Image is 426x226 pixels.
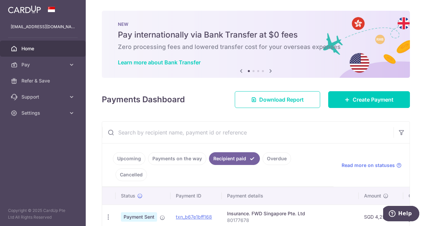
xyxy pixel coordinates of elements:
[21,94,66,100] span: Support
[118,21,394,27] p: NEW
[118,43,394,51] h6: Zero processing fees and lowered transfer cost for your overseas expenses
[102,11,410,78] img: Bank transfer banner
[209,152,260,165] a: Recipient paid
[8,5,41,13] img: CardUp
[235,91,320,108] a: Download Report
[113,152,145,165] a: Upcoming
[21,45,66,52] span: Home
[21,110,66,116] span: Settings
[15,5,29,11] span: Help
[364,192,381,199] span: Amount
[118,30,394,40] h5: Pay internationally via Bank Transfer at $0 fees
[383,206,419,223] iframe: Opens a widget where you can find more information
[176,214,212,220] a: txn_b67e1bff168
[259,96,304,104] span: Download Report
[21,77,66,84] span: Refer & Save
[227,217,353,224] p: 80177678
[342,162,395,169] span: Read more on statuses
[342,162,402,169] a: Read more on statuses
[102,122,394,143] input: Search by recipient name, payment id or reference
[328,91,410,108] a: Create Payment
[170,187,222,205] th: Payment ID
[21,61,66,68] span: Pay
[118,59,201,66] a: Learn more about Bank Transfer
[102,94,185,106] h4: Payments Dashboard
[353,96,394,104] span: Create Payment
[148,152,206,165] a: Payments on the way
[121,212,157,222] span: Payment Sent
[222,187,359,205] th: Payment details
[116,168,147,181] a: Cancelled
[263,152,291,165] a: Overdue
[227,210,353,217] div: Insurance. FWD Singapore Pte. Ltd
[121,192,135,199] span: Status
[11,23,75,30] p: [EMAIL_ADDRESS][DOMAIN_NAME]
